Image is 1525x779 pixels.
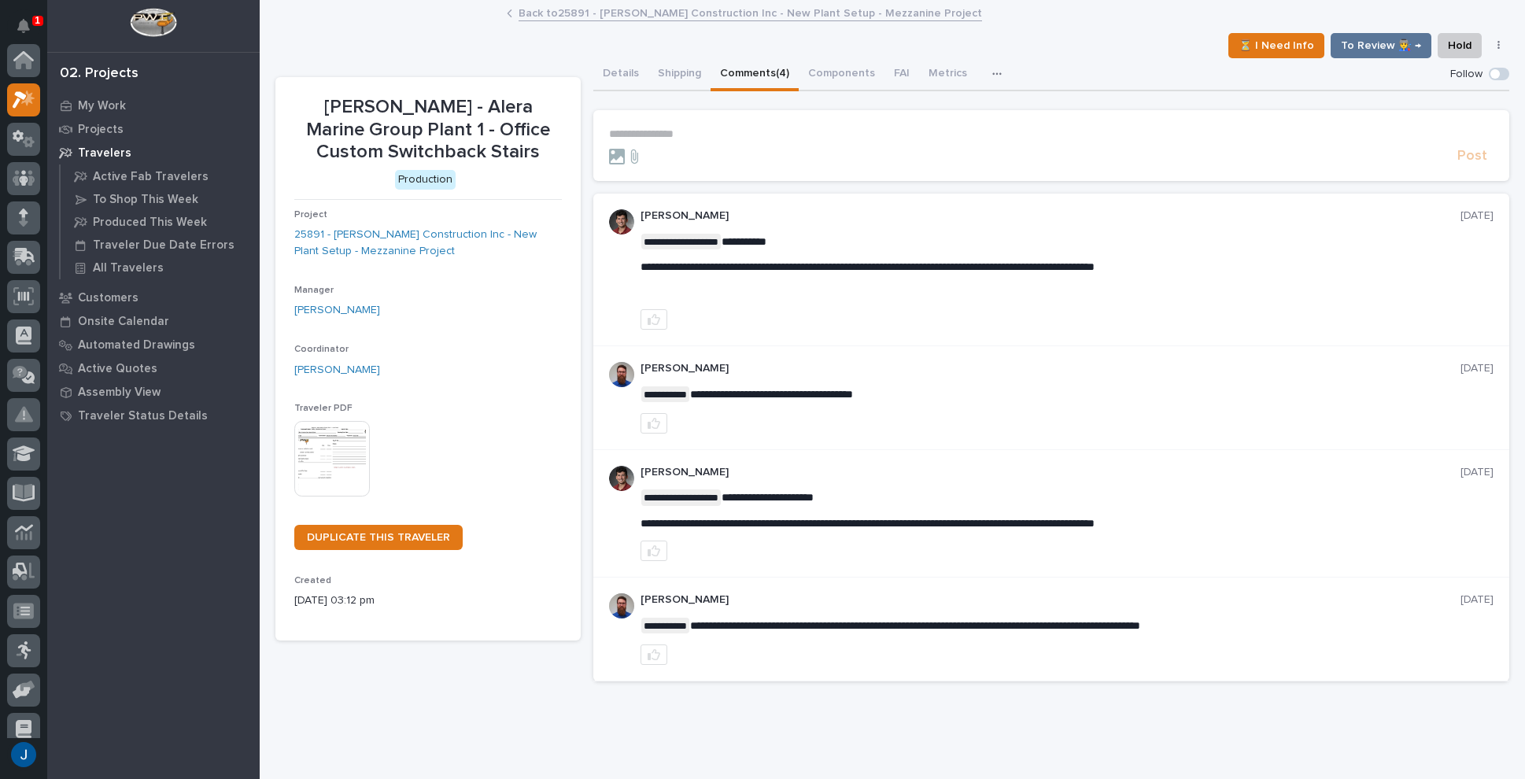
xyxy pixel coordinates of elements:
[711,58,799,91] button: Comments (4)
[307,532,450,543] span: DUPLICATE THIS TRAVELER
[641,413,667,434] button: like this post
[641,466,1460,479] p: [PERSON_NAME]
[47,356,260,380] a: Active Quotes
[593,58,648,91] button: Details
[648,58,711,91] button: Shipping
[294,286,334,295] span: Manager
[130,8,176,37] img: Workspace Logo
[1451,147,1494,165] button: Post
[78,146,131,161] p: Travelers
[93,238,234,253] p: Traveler Due Date Errors
[60,65,138,83] div: 02. Projects
[78,338,195,353] p: Automated Drawings
[1448,36,1471,55] span: Hold
[641,644,667,665] button: like this post
[1228,33,1324,58] button: ⏳ I Need Info
[61,257,260,279] a: All Travelers
[294,525,463,550] a: DUPLICATE THIS TRAVELER
[20,19,40,44] div: Notifications1
[641,593,1460,607] p: [PERSON_NAME]
[47,117,260,141] a: Projects
[78,409,208,423] p: Traveler Status Details
[47,380,260,404] a: Assembly View
[7,9,40,42] button: Notifications
[47,141,260,164] a: Travelers
[35,15,40,26] p: 1
[884,58,919,91] button: FAI
[78,123,124,137] p: Projects
[78,315,169,329] p: Onsite Calendar
[641,209,1460,223] p: [PERSON_NAME]
[1450,68,1483,81] p: Follow
[609,593,634,618] img: 6hTokn1ETDGPf9BPokIQ
[519,3,982,21] a: Back to25891 - [PERSON_NAME] Construction Inc - New Plant Setup - Mezzanine Project
[47,309,260,333] a: Onsite Calendar
[93,216,207,230] p: Produced This Week
[641,541,667,561] button: like this post
[609,466,634,491] img: ROij9lOReuV7WqYxWfnW
[78,362,157,376] p: Active Quotes
[7,738,40,771] button: users-avatar
[641,309,667,330] button: like this post
[1457,147,1487,165] span: Post
[609,209,634,234] img: ROij9lOReuV7WqYxWfnW
[1331,33,1431,58] button: To Review 👨‍🏭 →
[294,227,562,260] a: 25891 - [PERSON_NAME] Construction Inc - New Plant Setup - Mezzanine Project
[799,58,884,91] button: Components
[294,345,349,354] span: Coordinator
[61,211,260,233] a: Produced This Week
[1341,36,1421,55] span: To Review 👨‍🏭 →
[93,193,198,207] p: To Shop This Week
[294,302,380,319] a: [PERSON_NAME]
[294,576,331,585] span: Created
[395,170,456,190] div: Production
[61,234,260,256] a: Traveler Due Date Errors
[294,362,380,378] a: [PERSON_NAME]
[1460,362,1494,375] p: [DATE]
[47,333,260,356] a: Automated Drawings
[641,362,1460,375] p: [PERSON_NAME]
[1460,593,1494,607] p: [DATE]
[78,99,126,113] p: My Work
[1460,466,1494,479] p: [DATE]
[609,362,634,387] img: 6hTokn1ETDGPf9BPokIQ
[47,94,260,117] a: My Work
[294,96,562,164] p: [PERSON_NAME] - Alera Marine Group Plant 1 - Office Custom Switchback Stairs
[78,291,138,305] p: Customers
[61,188,260,210] a: To Shop This Week
[93,261,164,275] p: All Travelers
[1460,209,1494,223] p: [DATE]
[93,170,209,184] p: Active Fab Travelers
[294,404,353,413] span: Traveler PDF
[919,58,977,91] button: Metrics
[294,210,327,220] span: Project
[47,404,260,427] a: Traveler Status Details
[47,286,260,309] a: Customers
[294,593,562,609] p: [DATE] 03:12 pm
[61,165,260,187] a: Active Fab Travelers
[78,386,161,400] p: Assembly View
[1239,36,1314,55] span: ⏳ I Need Info
[1438,33,1482,58] button: Hold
